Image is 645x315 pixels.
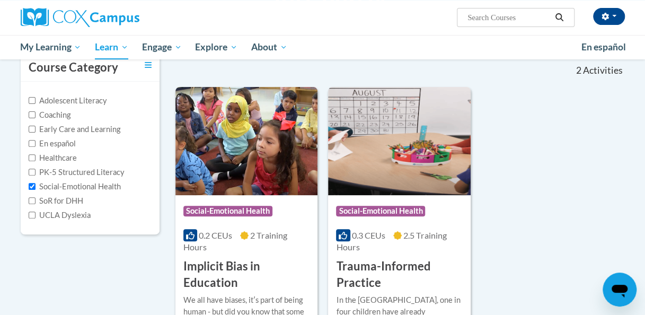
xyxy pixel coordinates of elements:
[466,11,551,24] input: Search Courses
[199,230,232,240] span: 0.2 CEUs
[29,59,118,76] h3: Course Category
[14,35,89,59] a: My Learning
[29,138,76,150] label: En español
[29,124,120,135] label: Early Care and Learning
[183,206,272,216] span: Social-Emotional Health
[336,230,446,252] span: 2.5 Training Hours
[21,8,139,27] img: Cox Campus
[29,97,36,104] input: Checkbox for Options
[13,35,633,59] div: Main menu
[29,111,36,118] input: Checkbox for Options
[29,109,70,121] label: Coaching
[593,8,625,25] button: Account Settings
[29,140,36,147] input: Checkbox for Options
[575,36,633,58] a: En español
[183,258,310,291] h3: Implicit Bias in Education
[21,8,211,27] a: Cox Campus
[135,35,189,59] a: Engage
[95,41,128,54] span: Learn
[576,65,581,76] span: 2
[328,87,470,195] img: Course Logo
[29,126,36,133] input: Checkbox for Options
[29,183,36,190] input: Checkbox for Options
[352,230,385,240] span: 0.3 CEUs
[183,230,287,252] span: 2 Training Hours
[29,169,36,176] input: Checkbox for Options
[88,35,135,59] a: Learn
[29,197,36,204] input: Checkbox for Options
[336,206,425,216] span: Social-Emotional Health
[29,152,77,164] label: Healthcare
[29,195,83,207] label: SoR for DHH
[244,35,294,59] a: About
[175,87,317,195] img: Course Logo
[195,41,237,54] span: Explore
[188,35,244,59] a: Explore
[29,167,125,178] label: PK-5 Structured Literacy
[142,41,182,54] span: Engage
[29,209,91,221] label: UCLA Dyslexia
[551,11,567,24] button: Search
[29,212,36,218] input: Checkbox for Options
[603,273,637,307] iframe: Button to launch messaging window
[583,65,623,76] span: Activities
[29,95,107,107] label: Adolescent Literacy
[29,154,36,161] input: Checkbox for Options
[336,258,462,291] h3: Trauma-Informed Practice
[145,59,152,71] a: Toggle collapse
[251,41,287,54] span: About
[581,41,626,52] span: En español
[29,181,121,192] label: Social-Emotional Health
[20,41,81,54] span: My Learning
